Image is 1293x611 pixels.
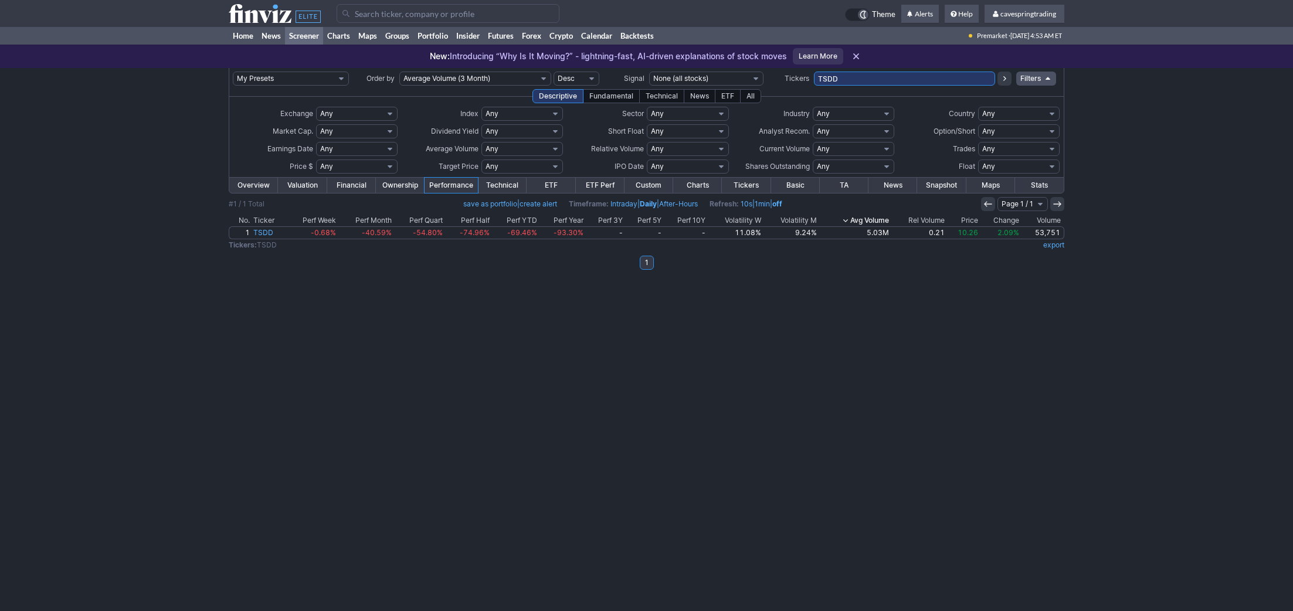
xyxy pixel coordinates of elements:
div: Technical [639,89,684,103]
a: -74.96% [444,227,491,239]
span: 10.26 [958,228,978,237]
a: Daily [640,199,657,208]
span: Shares Outstanding [745,162,810,171]
th: Avg Volume [819,215,891,226]
th: Perf YTD [491,215,539,226]
b: Refresh: [710,199,739,208]
b: Timeframe: [569,199,609,208]
a: Alerts [901,5,939,23]
th: Perf Week [286,215,338,226]
a: Overview [229,178,278,193]
a: Charts [673,178,722,193]
th: No. [229,215,252,226]
th: Perf 3Y [585,215,625,226]
div: Descriptive [532,89,583,103]
span: Index [460,109,478,118]
a: 1min [755,199,770,208]
a: -40.59% [338,227,393,239]
th: Volatility M [763,215,819,226]
a: ETF [527,178,575,193]
a: cavespringtrading [985,5,1064,23]
span: Float [959,162,975,171]
a: TA [820,178,868,193]
span: Tickers [785,74,809,83]
div: Fundamental [583,89,640,103]
a: Stats [1015,178,1064,193]
span: -40.59% [362,228,392,237]
a: Snapshot [917,178,966,193]
a: Home [229,27,257,45]
span: Country [949,109,975,118]
span: Theme [872,8,895,21]
a: Calendar [577,27,616,45]
a: Help [945,5,979,23]
span: Trades [953,144,975,153]
a: Learn More [793,48,843,65]
a: Maps [966,178,1015,193]
input: Search [337,4,559,23]
a: Screener [285,27,323,45]
th: Ticker [252,215,286,226]
a: 5.03M [819,227,891,239]
span: Price $ [290,162,313,171]
a: TSDD [252,227,286,239]
a: Financial [327,178,376,193]
a: - [663,227,707,239]
a: -93.30% [539,227,586,239]
span: Analyst Recom. [759,127,810,135]
a: save as portfolio [463,199,517,208]
th: Perf Quart [393,215,445,226]
a: News [257,27,285,45]
span: -69.46% [507,228,537,237]
span: -74.96% [460,228,490,237]
span: Average Volume [426,144,478,153]
a: Groups [381,27,413,45]
a: Filters [1016,72,1056,86]
a: Crypto [545,27,577,45]
b: 1 [645,256,649,270]
span: | | [710,198,782,210]
a: create alert [520,199,557,208]
a: Charts [323,27,354,45]
div: #1 / 1 Total [229,198,264,210]
a: 11.08% [707,227,763,239]
th: Rel Volume [891,215,946,226]
span: | [463,198,557,210]
a: export [1043,240,1064,249]
a: News [868,178,917,193]
a: - [625,227,663,239]
span: -0.68% [311,228,336,237]
a: off [772,199,782,208]
th: Change [980,215,1021,226]
div: News [684,89,715,103]
th: Volume [1021,215,1064,226]
span: -54.80% [413,228,443,237]
a: Technical [478,178,527,193]
span: Market Cap. [273,127,313,135]
span: Sector [622,109,644,118]
div: All [740,89,761,103]
span: Relative Volume [591,144,644,153]
a: Valuation [278,178,327,193]
span: Option/Short [934,127,975,135]
a: Custom [625,178,673,193]
a: Portfolio [413,27,452,45]
a: 2.09% [980,227,1021,239]
th: Price [946,215,980,226]
th: Perf Year [539,215,586,226]
a: ETF Perf [576,178,625,193]
th: Perf 10Y [663,215,707,226]
p: Introducing “Why Is It Moving?” - lightning-fast, AI-driven explanations of stock moves [430,50,787,62]
span: [DATE] 4:53 AM ET [1010,27,1062,45]
span: Dividend Yield [431,127,478,135]
span: -93.30% [554,228,583,237]
span: | | [569,198,698,210]
a: Ownership [376,178,425,193]
span: Industry [783,109,810,118]
a: 53,751 [1021,227,1064,239]
span: Current Volume [759,144,810,153]
span: Earnings Date [267,144,313,153]
a: Tickers [722,178,771,193]
a: - [585,227,625,239]
a: 1 [229,227,252,239]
